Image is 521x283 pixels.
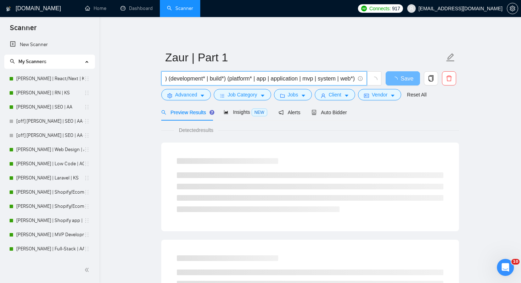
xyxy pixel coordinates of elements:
a: [PERSON_NAME] | Web Design | AO [16,143,84,157]
button: idcardVendorcaret-down [358,89,401,100]
button: userClientcaret-down [315,89,355,100]
span: setting [507,6,518,11]
span: Insights [224,109,267,115]
span: idcard [364,93,369,98]
a: [off] [PERSON_NAME] | SEO | AA - Strict, High Budget [16,114,84,128]
a: [PERSON_NAME] | MVP Development | AA [16,228,84,242]
a: dashboardDashboard [121,5,153,11]
a: [PERSON_NAME] | Shopify/Ecom | KS - lower requirements [16,185,84,199]
li: Michael | Web App | AA [4,256,95,270]
input: Scanner name... [165,49,444,66]
button: Save [386,71,420,85]
span: loading [392,77,400,82]
a: homeHome [85,5,106,11]
span: info-circle [358,76,363,81]
span: holder [84,246,90,252]
img: logo [6,3,11,15]
span: caret-down [200,93,205,98]
a: [PERSON_NAME] | SEO | AA [16,100,84,114]
span: bars [220,93,225,98]
button: delete [442,71,456,85]
li: Michael | MVP Development | AA [4,228,95,242]
span: NEW [252,109,267,116]
span: search [10,59,15,64]
li: Ann | React/Next | KS [4,72,95,86]
span: loading [371,77,377,83]
span: holder [84,104,90,110]
li: Andrew | Shopify app | KS [4,213,95,228]
a: [PERSON_NAME] | Shopify/Ecom | KS [16,199,84,213]
span: holder [84,232,90,238]
button: setting [507,3,518,14]
a: [PERSON_NAME] | Shopify app | KS [16,213,84,228]
span: My Scanners [10,59,46,65]
span: Advanced [175,91,197,99]
span: Preview Results [161,110,212,115]
li: Terry | Laravel | KS [4,171,95,185]
span: My Scanners [18,59,46,65]
li: Michael | Full-Stack | AA [4,242,95,256]
a: New Scanner [10,38,89,52]
li: Andrew | Shopify/Ecom | KS [4,199,95,213]
span: edit [446,53,455,62]
li: Nick | SEO | AA [4,100,95,114]
span: holder [84,204,90,209]
span: Connects: [369,5,391,12]
a: setting [507,6,518,11]
span: holder [84,147,90,152]
img: upwork-logo.png [361,6,367,11]
button: copy [424,71,438,85]
span: caret-down [344,93,349,98]
input: Search Freelance Jobs... [166,74,355,83]
button: settingAdvancedcaret-down [161,89,211,100]
li: Anna | Web Design | AO [4,143,95,157]
span: delete [442,75,456,82]
li: [off] Nick | SEO | AA - Strict, High Budget [4,114,95,128]
span: search [161,110,166,115]
li: Anna | Low Code | AO [4,157,95,171]
span: 10 [511,259,520,265]
span: caret-down [260,93,265,98]
span: Detected results [174,126,218,134]
span: Client [329,91,341,99]
button: folderJobscaret-down [274,89,312,100]
a: searchScanner [167,5,193,11]
li: Andrew | Shopify/Ecom | KS - lower requirements [4,185,95,199]
span: Scanner [4,23,42,38]
span: holder [84,133,90,138]
span: Job Category [228,91,257,99]
li: [off] Nick | SEO | AA - Light, Low Budget [4,128,95,143]
span: area-chart [224,110,229,115]
span: 917 [392,5,400,12]
span: Auto Bidder [312,110,347,115]
a: [PERSON_NAME] | RN | KS [16,86,84,100]
a: [PERSON_NAME] | React/Next | KS [16,72,84,86]
span: user [409,6,414,11]
span: caret-down [390,93,395,98]
span: Vendor [372,91,387,99]
span: holder [84,175,90,181]
span: robot [312,110,316,115]
span: notification [279,110,284,115]
span: copy [424,75,438,82]
a: [off] [PERSON_NAME] | SEO | AA - Light, Low Budget [16,128,84,143]
span: holder [84,76,90,82]
span: caret-down [301,93,306,98]
li: Valery | RN | KS [4,86,95,100]
a: [PERSON_NAME] | Laravel | KS [16,171,84,185]
span: holder [84,90,90,96]
span: holder [84,189,90,195]
button: barsJob Categorycaret-down [214,89,271,100]
a: [PERSON_NAME] | Low Code | AO [16,157,84,171]
a: Reset All [407,91,426,99]
a: [PERSON_NAME] | Full-Stack | AA [16,242,84,256]
span: user [321,93,326,98]
span: Alerts [279,110,301,115]
span: holder [84,118,90,124]
span: setting [167,93,172,98]
span: double-left [84,266,91,273]
span: Save [400,74,413,83]
iframe: Intercom live chat [497,259,514,276]
div: Tooltip anchor [209,109,215,116]
li: New Scanner [4,38,95,52]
